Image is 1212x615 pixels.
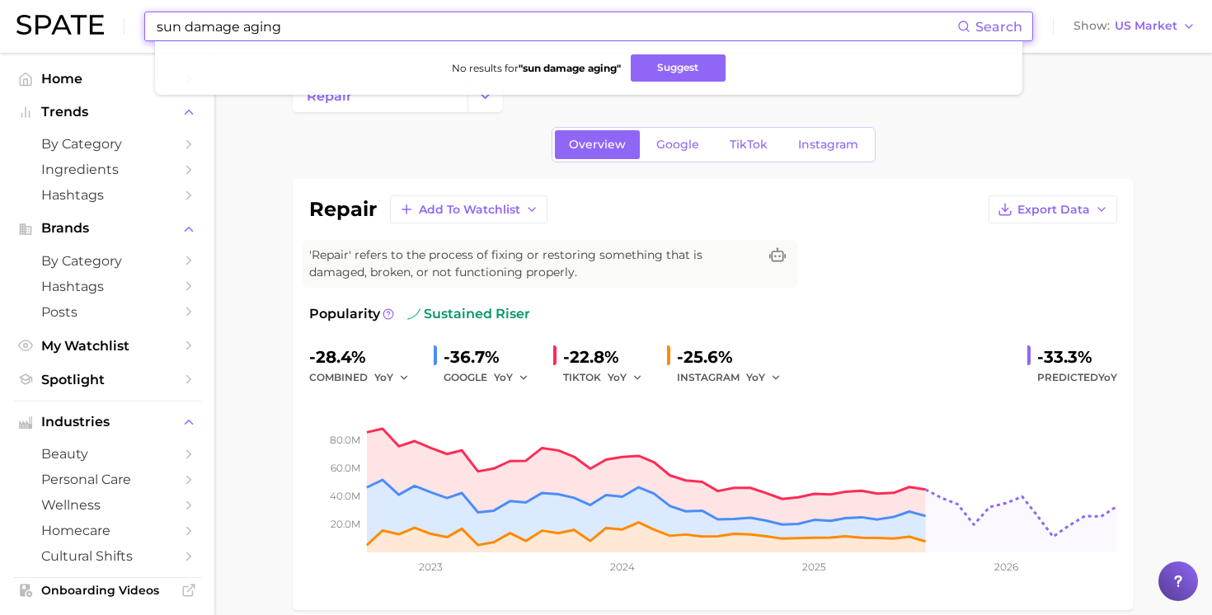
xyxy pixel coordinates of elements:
[13,518,201,543] a: homecare
[677,344,792,370] div: -25.6%
[13,578,201,603] a: Onboarding Videos
[155,12,957,40] input: Search here for a brand, industry, or ingredient
[309,246,758,281] span: 'Repair' refers to the process of fixing or restoring something that is damaged, broken, or not f...
[293,79,467,112] a: repair
[555,130,640,159] a: Overview
[444,344,540,370] div: -36.7%
[13,299,201,325] a: Posts
[407,307,420,321] img: sustained riser
[656,138,699,152] span: Google
[716,130,782,159] a: TikTok
[13,441,201,467] a: beauty
[802,561,826,573] tspan: 2025
[41,497,173,513] span: wellness
[41,472,173,487] span: personal care
[519,62,621,74] strong: " sun damage aging "
[374,368,410,387] button: YoY
[419,203,520,217] span: Add to Watchlist
[563,368,654,387] div: TIKTOK
[746,368,782,387] button: YoY
[494,370,513,384] span: YoY
[41,253,173,269] span: by Category
[1017,203,1090,217] span: Export Data
[13,131,201,157] a: by Category
[41,446,173,462] span: beauty
[407,304,530,324] span: sustained riser
[467,79,503,112] button: Change Category
[419,561,443,573] tspan: 2023
[13,367,201,392] a: Spotlight
[1037,344,1117,370] div: -33.3%
[608,368,643,387] button: YoY
[989,195,1117,223] button: Export Data
[569,138,626,152] span: Overview
[746,370,765,384] span: YoY
[13,543,201,569] a: cultural shifts
[1115,21,1177,31] span: US Market
[390,195,547,223] button: Add to Watchlist
[41,71,173,87] span: Home
[309,344,420,370] div: -28.4%
[41,523,173,538] span: homecare
[41,415,173,430] span: Industries
[1098,371,1117,383] span: YoY
[309,368,420,387] div: combined
[13,467,201,492] a: personal care
[444,368,540,387] div: GOOGLE
[563,344,654,370] div: -22.8%
[13,216,201,241] button: Brands
[994,561,1018,573] tspan: 2026
[41,583,173,598] span: Onboarding Videos
[13,410,201,434] button: Industries
[16,15,104,35] img: SPATE
[730,138,768,152] span: TikTok
[13,492,201,518] a: wellness
[374,370,393,384] span: YoY
[13,248,201,274] a: by Category
[975,19,1022,35] span: Search
[13,333,201,359] a: My Watchlist
[677,368,792,387] div: INSTAGRAM
[642,130,713,159] a: Google
[41,279,173,294] span: Hashtags
[309,304,380,324] span: Popularity
[608,370,627,384] span: YoY
[41,136,173,152] span: by Category
[41,548,173,564] span: cultural shifts
[41,338,173,354] span: My Watchlist
[13,274,201,299] a: Hashtags
[784,130,872,159] a: Instagram
[1069,16,1200,37] button: ShowUS Market
[13,157,201,182] a: Ingredients
[13,182,201,208] a: Hashtags
[309,200,377,219] h1: repair
[307,88,352,104] span: repair
[631,54,726,82] button: Suggest
[41,372,173,387] span: Spotlight
[41,162,173,177] span: Ingredients
[13,66,201,92] a: Home
[610,561,635,573] tspan: 2024
[1037,368,1117,387] span: Predicted
[452,62,621,74] span: No results for
[13,100,201,124] button: Trends
[494,368,529,387] button: YoY
[41,105,173,120] span: Trends
[41,304,173,320] span: Posts
[798,138,858,152] span: Instagram
[41,221,173,236] span: Brands
[1073,21,1110,31] span: Show
[41,187,173,203] span: Hashtags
